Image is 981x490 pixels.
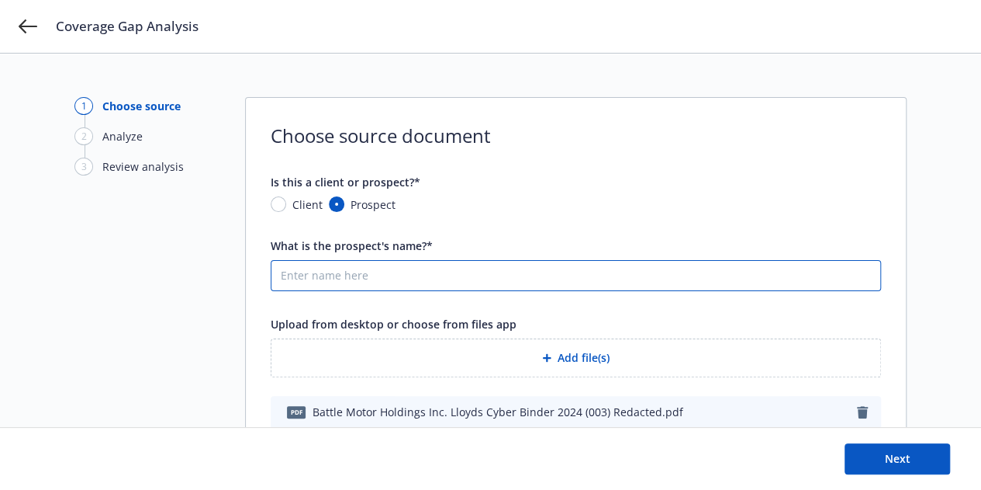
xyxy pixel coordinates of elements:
span: Coverage Gap Analysis [56,17,199,36]
span: Choose source document [271,123,881,149]
div: 1 [74,97,93,115]
span: Next [885,451,910,466]
div: Choose source [102,98,181,114]
div: 3 [74,158,93,175]
button: Next [845,443,950,474]
div: 2 [74,127,93,145]
span: Upload from desktop or choose from files app [271,317,516,332]
input: Enter name here [271,261,880,290]
span: Battle Motor Holdings Inc. Lloyds Cyber Binder 2024 (003) Redacted.pdf [313,404,683,420]
span: pdf [287,406,306,418]
span: Is this a client or prospect?* [271,175,420,189]
input: Prospect [329,196,344,212]
div: Review analysis [102,158,184,175]
span: Prospect [351,196,396,213]
span: Client [292,196,323,213]
button: Add file(s) [271,339,881,377]
div: Analyze [102,128,143,144]
span: What is the prospect's name?* [271,238,433,253]
input: Client [271,196,286,212]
